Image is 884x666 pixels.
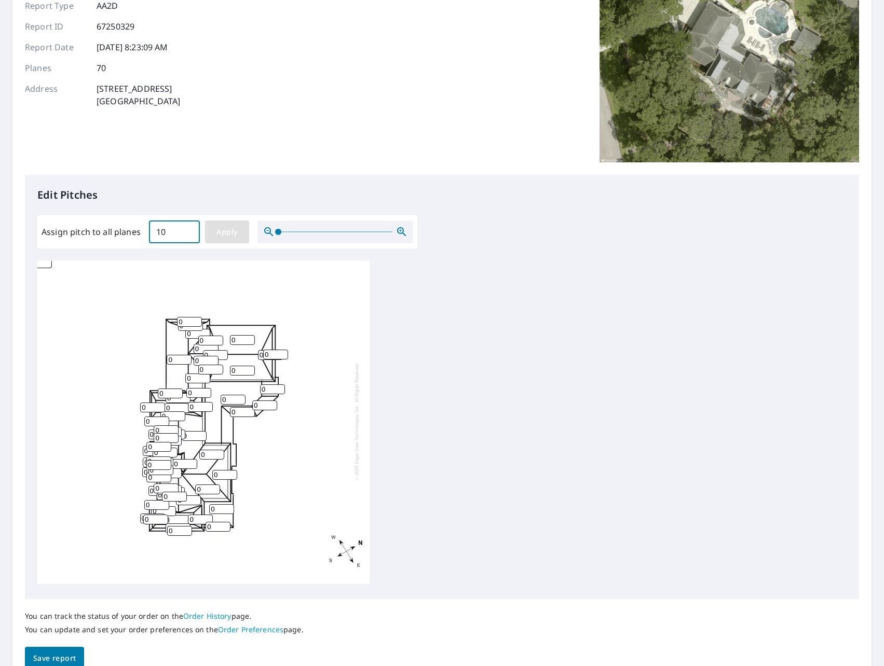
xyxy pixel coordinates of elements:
[25,41,87,53] p: Report Date
[25,82,87,107] p: Address
[25,625,304,634] p: You can update and set your order preferences on the page.
[97,82,181,107] p: [STREET_ADDRESS] [GEOGRAPHIC_DATA]
[149,217,200,246] input: 00.0
[25,62,87,74] p: Planes
[97,20,134,33] p: 67250329
[218,625,283,634] a: Order Preferences
[183,611,232,621] a: Order History
[97,41,168,53] p: [DATE] 8:23:09 AM
[37,187,847,203] p: Edit Pitches
[25,20,87,33] p: Report ID
[25,612,304,621] p: You can track the status of your order on the page.
[42,226,141,238] label: Assign pitch to all planes
[213,226,241,239] span: Apply
[33,652,76,665] span: Save report
[205,220,249,243] button: Apply
[97,62,106,74] p: 70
